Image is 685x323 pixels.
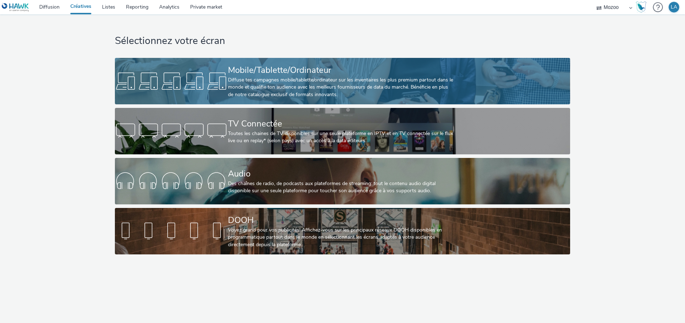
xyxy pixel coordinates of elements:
div: Des chaînes de radio, de podcasts aux plateformes de streaming: tout le contenu audio digital dis... [228,180,454,195]
h1: Sélectionnez votre écran [115,34,570,48]
img: Hawk Academy [636,1,646,13]
div: Voyez grand pour vos publicités! Affichez-vous sur les principaux réseaux DOOH disponibles en pro... [228,227,454,248]
div: LA [671,2,677,13]
a: Mobile/Tablette/OrdinateurDiffuse tes campagnes mobile/tablette/ordinateur sur les inventaires le... [115,58,570,104]
a: Hawk Academy [636,1,649,13]
div: Toutes les chaines de TV disponibles sur une seule plateforme en IPTV et en TV connectée sur le f... [228,130,454,145]
div: TV Connectée [228,118,454,130]
a: DOOHVoyez grand pour vos publicités! Affichez-vous sur les principaux réseaux DOOH disponibles en... [115,208,570,254]
div: Audio [228,168,454,180]
div: Diffuse tes campagnes mobile/tablette/ordinateur sur les inventaires les plus premium partout dan... [228,76,454,98]
div: DOOH [228,214,454,227]
img: undefined Logo [2,3,29,12]
a: TV ConnectéeToutes les chaines de TV disponibles sur une seule plateforme en IPTV et en TV connec... [115,108,570,154]
a: AudioDes chaînes de radio, de podcasts aux plateformes de streaming: tout le contenu audio digita... [115,158,570,204]
div: Mobile/Tablette/Ordinateur [228,64,454,76]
